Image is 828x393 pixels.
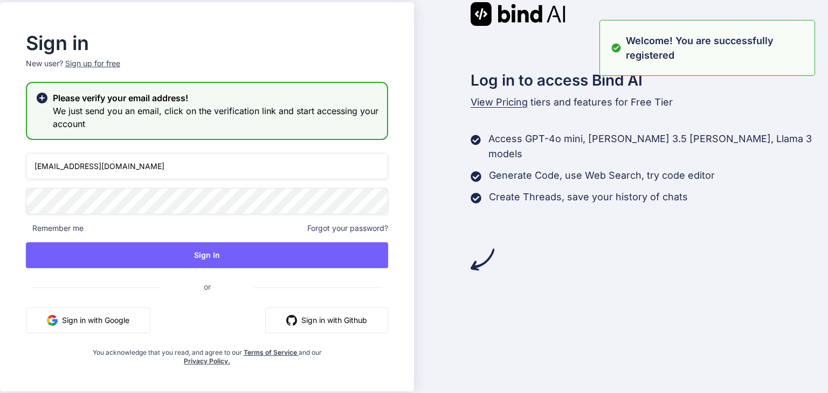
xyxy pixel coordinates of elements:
div: Sign up for free [65,58,120,69]
a: Terms of Service [244,348,299,356]
button: Sign In [26,242,388,268]
h2: Please verify your email address! [53,92,378,104]
img: Bind AI logo [471,2,565,26]
div: You acknowledge that you read, and agree to our and our [86,342,328,366]
img: google [47,315,58,326]
img: arrow [471,248,494,271]
p: tiers and features for Free Tier [471,95,828,110]
span: Remember me [26,223,84,234]
h3: We just send you an email, click on the verification link and start accessing your account [53,104,378,130]
h2: Sign in [26,34,388,52]
p: New user? [26,58,388,82]
button: Sign in with Google [26,307,150,333]
img: github [286,315,297,326]
input: Login or Email [26,153,388,179]
p: Welcome! You are successfully registered [626,33,808,62]
p: Access GPT-4o mini, [PERSON_NAME] 3.5 [PERSON_NAME], Llama 3 models [488,131,828,162]
a: Privacy Policy. [184,357,230,365]
h2: Log in to access Bind AI [471,69,828,92]
img: alert [611,33,622,62]
span: or [161,273,254,300]
p: Generate Code, use Web Search, try code editor [489,168,715,183]
span: Forgot your password? [307,223,388,234]
button: Sign in with Github [265,307,388,333]
span: View Pricing [471,96,528,108]
p: Create Threads, save your history of chats [489,190,688,205]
